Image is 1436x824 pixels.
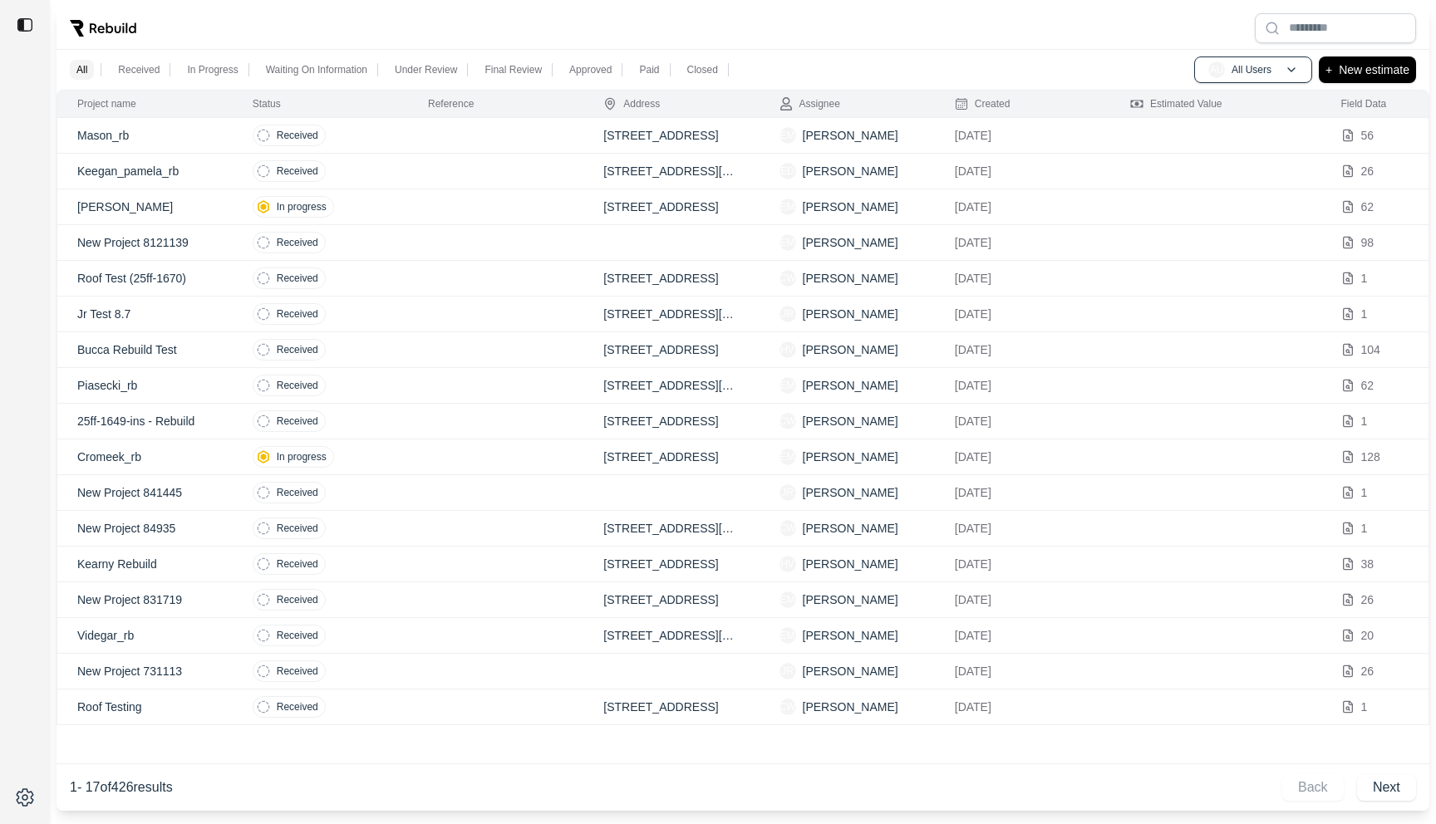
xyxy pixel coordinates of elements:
p: [DATE] [955,591,1090,608]
p: [PERSON_NAME] [77,199,213,215]
p: New estimate [1339,60,1409,80]
p: New Project 841445 [77,484,213,501]
p: [DATE] [955,234,1090,251]
p: 128 [1361,449,1380,465]
img: in-progress.svg [257,200,270,213]
p: 1 [1361,484,1368,501]
p: In progress [277,450,327,463]
p: Received [277,557,318,571]
span: JR [779,484,796,501]
p: Received [277,414,318,428]
td: [STREET_ADDRESS] [583,689,759,725]
span: JR [779,663,796,679]
span: EM [779,449,796,465]
p: In Progress [187,63,238,76]
span: CW [779,699,796,715]
p: [DATE] [955,163,1090,179]
p: Received [277,343,318,356]
p: All [76,63,87,76]
p: 25ff-1649-ins - Rebuild [77,413,213,429]
p: [DATE] [955,627,1090,644]
p: Videgar_rb [77,627,213,644]
div: Assignee [779,97,840,110]
p: Received [277,272,318,285]
p: New Project 731113 [77,663,213,679]
p: [DATE] [955,484,1090,501]
span: EM [779,591,796,608]
button: Next [1357,774,1416,801]
p: Kearny Rebuild [77,556,213,572]
td: [STREET_ADDRESS] [583,118,759,154]
p: Received [277,593,318,606]
span: EM [779,127,796,144]
p: [PERSON_NAME] [803,413,898,429]
p: 26 [1361,163,1375,179]
span: EM [779,627,796,644]
p: [DATE] [955,449,1090,465]
div: Project name [77,97,136,110]
span: HV [779,341,796,358]
p: Received [277,629,318,642]
p: Received [277,379,318,392]
p: [DATE] [955,377,1090,394]
p: [PERSON_NAME] [803,591,898,608]
p: [DATE] [955,556,1090,572]
p: Received [277,164,318,178]
td: [STREET_ADDRESS][PERSON_NAME] [583,154,759,189]
span: EM [779,377,796,394]
p: [PERSON_NAME] [803,127,898,144]
span: CW [779,270,796,287]
p: Jr Test 8.7 [77,306,213,322]
td: [STREET_ADDRESS][PERSON_NAME] [583,511,759,547]
p: All Users [1232,63,1271,76]
p: [DATE] [955,663,1090,679]
div: Status [253,97,281,110]
p: Received [277,129,318,142]
p: 1 [1361,270,1368,287]
p: [DATE] [955,341,1090,358]
p: Received [277,665,318,678]
span: CW [779,413,796,429]
span: JR [779,306,796,322]
p: Waiting On Information [266,63,367,76]
p: [PERSON_NAME] [803,163,898,179]
p: 20 [1361,627,1375,644]
p: 1 [1361,306,1368,322]
p: [PERSON_NAME] [803,627,898,644]
p: 56 [1361,127,1375,144]
p: [PERSON_NAME] [803,663,898,679]
p: [PERSON_NAME] [803,377,898,394]
p: Received [277,236,318,249]
td: [STREET_ADDRESS] [583,404,759,439]
p: [DATE] [955,127,1090,144]
p: Piasecki_rb [77,377,213,394]
p: 62 [1361,199,1375,215]
p: 1 - 17 of 426 results [70,777,173,797]
p: 1 [1361,413,1368,429]
img: Rebuild [70,20,136,37]
p: [DATE] [955,699,1090,715]
p: New Project 831719 [77,591,213,608]
td: [STREET_ADDRESS] [583,261,759,297]
p: Received [277,486,318,499]
p: New Project 8121139 [77,234,213,251]
p: Mason_rb [77,127,213,144]
button: +New estimate [1319,56,1416,83]
p: [DATE] [955,270,1090,287]
div: Field Data [1341,97,1387,110]
span: AU [1208,61,1225,78]
p: Received [118,63,160,76]
p: 1 [1361,699,1368,715]
p: Closed [687,63,718,76]
p: [DATE] [955,413,1090,429]
p: 104 [1361,341,1380,358]
p: Paid [639,63,659,76]
p: Bucca Rebuild Test [77,341,213,358]
p: Cromeek_rb [77,449,213,465]
span: HV [779,556,796,572]
td: [STREET_ADDRESS][PERSON_NAME] [583,618,759,654]
p: New Project 84935 [77,520,213,537]
p: [DATE] [955,199,1090,215]
img: toggle sidebar [17,17,33,33]
p: Roof Test (25ff-1670) [77,270,213,287]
